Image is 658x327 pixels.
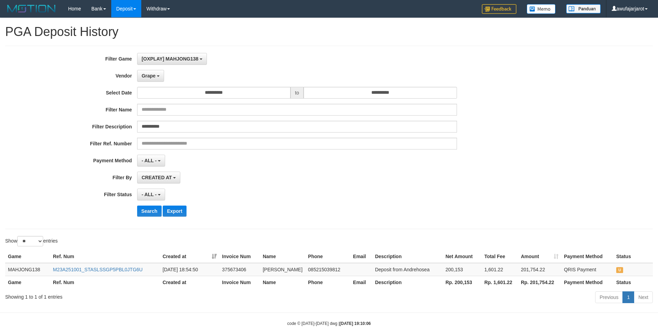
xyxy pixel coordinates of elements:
[53,267,143,272] a: M23A251001_STASLSSGP5PBL0JTG6U
[372,276,443,289] th: Description
[305,250,350,263] th: Phone
[518,263,561,276] td: 201,754.22
[561,276,613,289] th: Payment Method
[50,276,160,289] th: Ref. Num
[287,321,371,326] small: code © [DATE]-[DATE] dwg |
[616,267,623,273] span: UNPAID
[163,206,186,217] button: Export
[518,250,561,263] th: Amount: activate to sort column ascending
[305,263,350,276] td: 085215039812
[160,263,219,276] td: [DATE] 18:54:50
[219,250,260,263] th: Invoice Num
[260,250,305,263] th: Name
[305,276,350,289] th: Phone
[137,155,165,166] button: - ALL -
[527,4,556,14] img: Button%20Memo.svg
[5,250,50,263] th: Game
[142,175,172,180] span: CREATED AT
[137,189,165,200] button: - ALL -
[219,263,260,276] td: 375673406
[340,321,371,326] strong: [DATE] 19:10:06
[561,250,613,263] th: Payment Method
[142,158,157,163] span: - ALL -
[622,291,634,303] a: 1
[443,276,481,289] th: Rp. 200,153
[481,276,518,289] th: Rp. 1,601.22
[142,192,157,197] span: - ALL -
[561,263,613,276] td: QRIS Payment
[137,206,162,217] button: Search
[518,276,561,289] th: Rp. 201,754.22
[5,236,58,246] label: Show entries
[634,291,653,303] a: Next
[5,263,50,276] td: MAHJONG138
[350,276,372,289] th: Email
[350,250,372,263] th: Email
[481,263,518,276] td: 1,601.22
[443,250,481,263] th: Net Amount
[566,4,601,13] img: panduan.png
[160,250,219,263] th: Created at: activate to sort column ascending
[142,56,198,62] span: [OXPLAY] MAHJONG138
[482,4,516,14] img: Feedback.jpg
[5,276,50,289] th: Game
[260,276,305,289] th: Name
[5,291,269,300] div: Showing 1 to 1 of 1 entries
[481,250,518,263] th: Total Fee
[372,250,443,263] th: Description
[5,3,58,14] img: MOTION_logo.png
[160,276,219,289] th: Created at
[219,276,260,289] th: Invoice Num
[137,70,164,82] button: Grape
[50,250,160,263] th: Ref. Num
[372,263,443,276] td: Deposit from Andrehosea
[290,87,304,99] span: to
[443,263,481,276] td: 200,153
[260,263,305,276] td: [PERSON_NAME]
[613,276,653,289] th: Status
[613,250,653,263] th: Status
[137,53,207,65] button: [OXPLAY] MAHJONG138
[17,236,43,246] select: Showentries
[142,73,155,79] span: Grape
[5,25,653,39] h1: PGA Deposit History
[137,172,181,183] button: CREATED AT
[595,291,623,303] a: Previous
